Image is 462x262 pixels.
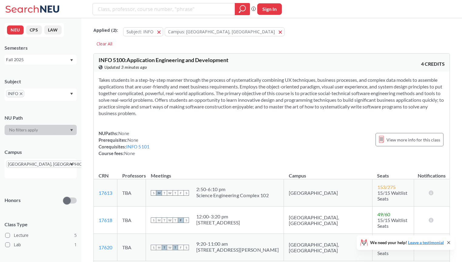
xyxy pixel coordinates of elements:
[235,3,250,15] div: magnifying glass
[5,78,77,85] div: Subject
[93,39,115,48] div: Clear All
[178,217,184,223] span: F
[167,190,173,196] span: W
[151,245,156,250] span: S
[151,190,156,196] span: S
[118,131,129,136] span: None
[421,61,445,67] span: 4 CREDITS
[74,241,77,248] span: 1
[178,245,184,250] span: F
[117,234,146,261] td: TBA
[184,190,189,196] span: S
[7,25,24,35] button: NEU
[6,56,69,63] div: Fall 2025
[414,166,450,179] th: Notifications
[377,211,390,217] span: 49 / 60
[156,190,162,196] span: M
[99,130,150,157] div: NUPaths: Prerequisites: Corequisites: Course fees:
[117,179,146,207] td: TBA
[99,190,112,196] a: 17613
[99,217,112,223] a: 17618
[196,192,269,198] div: Science Engineering Complex 102
[5,114,77,121] div: NU Path
[44,25,62,35] button: LAW
[126,29,153,35] span: Subject: INFO
[20,92,22,95] svg: X to remove pill
[284,234,372,261] td: [GEOGRAPHIC_DATA], [GEOGRAPHIC_DATA]
[99,244,112,250] a: 17620
[70,129,73,131] svg: Dropdown arrow
[196,247,279,253] div: [STREET_ADDRESS][PERSON_NAME]
[5,149,77,155] div: Campus
[104,64,147,71] span: Updated 3 minutes ago
[5,88,77,101] div: INFOX to remove pillDropdown arrow
[74,232,77,239] span: 5
[70,93,73,95] svg: Dropdown arrow
[196,220,240,226] div: [STREET_ADDRESS]
[93,27,118,34] span: Applied ( 2 ):
[184,217,189,223] span: S
[151,217,156,223] span: S
[162,217,167,223] span: T
[124,151,135,156] span: None
[99,172,109,179] div: CRN
[184,245,189,250] span: S
[284,207,372,234] td: [GEOGRAPHIC_DATA], [GEOGRAPHIC_DATA]
[167,245,173,250] span: W
[370,240,444,245] span: We need your help!
[5,125,77,135] div: Dropdown arrow
[173,217,178,223] span: T
[372,166,414,179] th: Seats
[5,241,77,249] label: Lab
[127,137,138,143] span: None
[377,190,407,201] span: 15/15 Waitlist Seats
[386,136,440,144] span: View more info for this class
[5,159,77,178] div: [GEOGRAPHIC_DATA], [GEOGRAPHIC_DATA]X to remove pillDropdown arrow
[168,29,275,35] span: Campus: [GEOGRAPHIC_DATA], [GEOGRAPHIC_DATA]
[117,207,146,234] td: TBA
[123,27,163,36] button: Subject: INFO
[70,59,73,61] svg: Dropdown arrow
[5,55,77,65] div: Fall 2025Dropdown arrow
[377,244,407,256] span: 15/15 Waitlist Seats
[26,25,42,35] button: CPS
[5,197,21,204] p: Honors
[162,245,167,250] span: T
[117,166,146,179] th: Professors
[284,166,372,179] th: Campus
[408,240,444,245] a: Leave a testimonial
[173,245,178,250] span: T
[5,221,77,228] span: Class Type
[165,27,285,36] button: Campus: [GEOGRAPHIC_DATA], [GEOGRAPHIC_DATA]
[99,77,445,117] section: Takes students in a step-by-step manner through the process of systematically combining UX techni...
[5,45,77,51] div: Semesters
[99,57,228,63] span: INFO 5100 : Application Engineering and Development
[162,190,167,196] span: T
[284,179,372,207] td: [GEOGRAPHIC_DATA]
[167,217,173,223] span: W
[156,217,162,223] span: M
[239,5,246,13] svg: magnifying glass
[6,161,103,168] span: [GEOGRAPHIC_DATA], [GEOGRAPHIC_DATA]X to remove pill
[5,231,77,239] label: Lecture
[377,184,396,190] span: 153 / 275
[377,217,407,229] span: 15/15 Waitlist Seats
[126,144,150,149] a: INFO 5101
[257,3,282,15] button: Sign In
[70,163,73,166] svg: Dropdown arrow
[196,186,269,192] div: 2:50 - 6:10 pm
[97,4,231,14] input: Class, professor, course number, "phrase"
[196,214,240,220] div: 12:00 - 3:20 pm
[178,190,184,196] span: F
[6,90,24,97] span: INFOX to remove pill
[146,166,284,179] th: Meetings
[156,245,162,250] span: M
[173,190,178,196] span: T
[196,241,279,247] div: 9:20 - 11:00 am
